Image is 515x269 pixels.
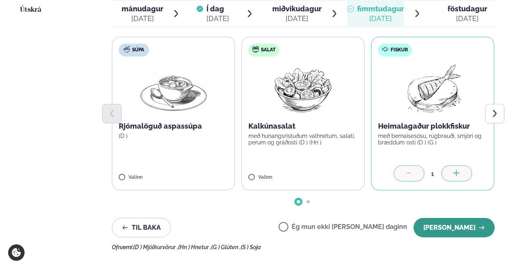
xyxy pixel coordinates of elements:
p: Heimalagaður plokkfiskur [378,121,488,131]
div: [DATE] [272,14,322,23]
span: (S ) Soja [241,244,261,250]
p: (D ) [119,133,228,139]
div: [DATE] [206,14,229,23]
span: miðvikudagur [272,4,322,13]
a: Cookie settings [8,244,25,261]
img: soup.svg [124,46,130,53]
div: [DATE] [448,14,487,23]
button: [PERSON_NAME] [414,218,495,237]
span: Súpa [132,47,144,53]
span: Í dag [206,4,229,14]
button: Next slide [485,104,504,123]
span: (D ) Mjólkurvörur , [133,244,178,250]
p: Rjómalöguð aspassúpa [119,121,228,131]
img: salad.svg [252,46,259,53]
img: Soup.png [138,63,209,115]
a: Útskrá [20,5,41,15]
span: Go to slide 1 [297,200,300,203]
span: Fiskur [391,47,408,53]
div: 1 [425,169,441,178]
div: Ofnæmi: [112,244,495,250]
button: Til baka [112,218,171,237]
img: fish.svg [382,46,389,53]
span: mánudagur [122,4,163,13]
div: [DATE] [122,14,163,23]
span: (Hn ) Hnetur , [178,244,211,250]
div: [DATE] [357,14,404,23]
p: Kalkúnasalat [248,121,358,131]
p: með hunangsristuðum valhnetum, salati, perum og gráðosti (D ) (Hn ) [248,133,358,146]
span: fimmtudagur [357,4,404,13]
span: (G ) Glúten , [211,244,241,250]
img: Fish.png [397,63,469,115]
p: með bernaisesósu, rúgbrauði, smjöri og bræddum osti (D ) (G ) [378,133,488,146]
span: föstudagur [448,4,487,13]
span: Útskrá [20,6,41,13]
span: Salat [261,47,275,53]
img: Salad.png [267,63,339,115]
button: Previous slide [102,104,122,123]
span: Go to slide 2 [307,200,310,203]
